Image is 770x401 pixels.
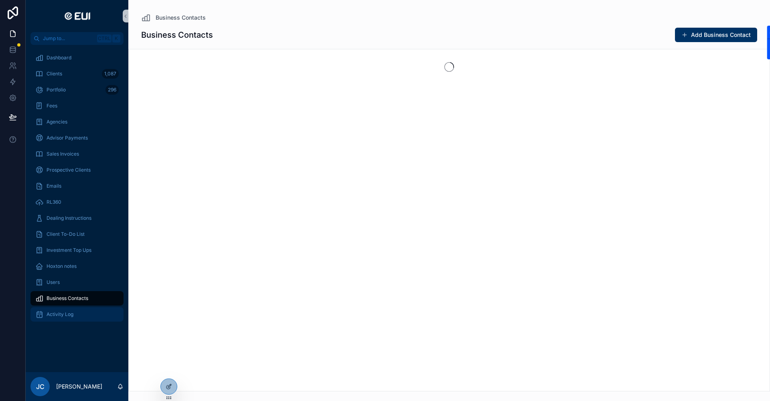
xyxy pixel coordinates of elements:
[30,259,124,273] a: Hoxton notes
[30,179,124,193] a: Emails
[47,135,88,141] span: Advisor Payments
[30,99,124,113] a: Fees
[30,291,124,306] a: Business Contacts
[47,215,91,221] span: Dealing Instructions
[56,383,102,391] p: [PERSON_NAME]
[47,87,66,93] span: Portfolio
[43,35,94,42] span: Jump to...
[47,119,67,125] span: Agencies
[30,51,124,65] a: Dashboard
[30,211,124,225] a: Dealing Instructions
[47,167,91,173] span: Prospective Clients
[47,55,71,61] span: Dashboard
[47,71,62,77] span: Clients
[36,382,45,391] span: JC
[47,311,73,318] span: Activity Log
[47,199,61,205] span: RL360
[113,35,120,42] span: K
[30,32,124,45] button: Jump to...CtrlK
[61,10,93,22] img: App logo
[97,34,111,43] span: Ctrl
[47,151,79,157] span: Sales Invoices
[47,103,57,109] span: Fees
[30,83,124,97] a: Portfolio296
[141,13,206,22] a: Business Contacts
[30,243,124,257] a: Investment Top Ups
[30,67,124,81] a: Clients1,087
[47,247,91,253] span: Investment Top Ups
[30,147,124,161] a: Sales Invoices
[30,115,124,129] a: Agencies
[47,231,85,237] span: Client To-Do List
[30,163,124,177] a: Prospective Clients
[30,227,124,241] a: Client To-Do List
[30,307,124,322] a: Activity Log
[30,131,124,145] a: Advisor Payments
[141,29,213,41] h1: Business Contacts
[47,279,60,286] span: Users
[102,69,119,79] div: 1,087
[105,85,119,95] div: 296
[30,275,124,290] a: Users
[156,14,206,22] span: Business Contacts
[47,263,77,269] span: Hoxton notes
[47,183,61,189] span: Emails
[30,195,124,209] a: RL360
[26,45,128,332] div: scrollable content
[675,28,757,42] button: Add Business Contact
[47,295,88,302] span: Business Contacts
